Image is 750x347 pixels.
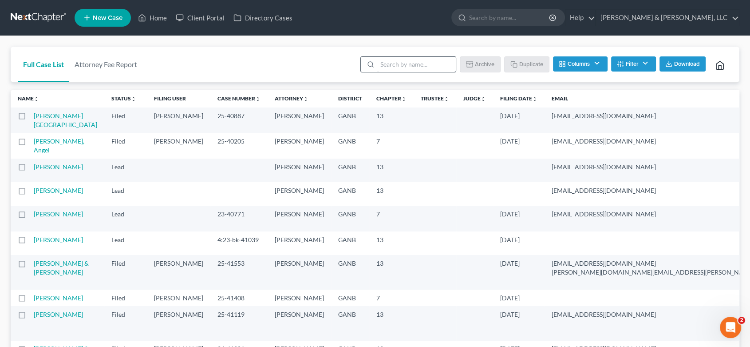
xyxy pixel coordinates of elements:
[369,290,414,306] td: 7
[493,255,545,289] td: [DATE]
[34,236,83,243] a: [PERSON_NAME]
[596,10,739,26] a: [PERSON_NAME] & [PERSON_NAME], LLC
[369,206,414,231] td: 7
[18,95,39,102] a: Nameunfold_more
[104,231,147,255] td: Lead
[331,182,369,206] td: GANB
[34,137,84,154] a: [PERSON_NAME], Angel
[104,108,147,133] td: Filed
[34,112,97,128] a: [PERSON_NAME][GEOGRAPHIC_DATA]
[131,96,136,102] i: unfold_more
[255,96,261,102] i: unfold_more
[134,10,171,26] a: Home
[331,206,369,231] td: GANB
[377,57,456,72] input: Search by name...
[720,317,741,338] iframe: Intercom live chat
[34,311,83,318] a: [PERSON_NAME]
[34,96,39,102] i: unfold_more
[331,159,369,182] td: GANB
[147,290,210,306] td: [PERSON_NAME]
[268,159,331,182] td: [PERSON_NAME]
[331,133,369,158] td: GANB
[147,108,210,133] td: [PERSON_NAME]
[111,95,136,102] a: Statusunfold_more
[331,255,369,289] td: GANB
[331,306,369,340] td: GANB
[104,255,147,289] td: Filed
[268,290,331,306] td: [PERSON_NAME]
[369,306,414,340] td: 13
[147,90,210,108] th: Filing User
[493,133,545,158] td: [DATE]
[565,10,595,26] a: Help
[331,231,369,255] td: GANB
[369,159,414,182] td: 13
[481,96,486,102] i: unfold_more
[147,306,210,340] td: [PERSON_NAME]
[104,206,147,231] td: Lead
[210,306,268,340] td: 25-41119
[34,187,83,194] a: [PERSON_NAME]
[331,290,369,306] td: GANB
[493,108,545,133] td: [DATE]
[147,133,210,158] td: [PERSON_NAME]
[210,255,268,289] td: 25-41553
[331,108,369,133] td: GANB
[147,255,210,289] td: [PERSON_NAME]
[369,108,414,133] td: 13
[104,290,147,306] td: Filed
[104,133,147,158] td: Filed
[34,259,89,276] a: [PERSON_NAME] & [PERSON_NAME]
[421,95,449,102] a: Trusteeunfold_more
[331,90,369,108] th: District
[217,95,261,102] a: Case Numberunfold_more
[210,206,268,231] td: 23-40771
[229,10,297,26] a: Directory Cases
[674,60,700,68] span: Download
[210,231,268,255] td: 4:23-bk-41039
[553,56,607,72] button: Columns
[268,108,331,133] td: [PERSON_NAME]
[444,96,449,102] i: unfold_more
[275,95,308,102] a: Attorneyunfold_more
[210,290,268,306] td: 25-41408
[268,206,331,231] td: [PERSON_NAME]
[93,15,122,21] span: New Case
[659,56,706,72] button: Download
[493,231,545,255] td: [DATE]
[210,108,268,133] td: 25-40887
[104,306,147,340] td: Filed
[34,163,83,171] a: [PERSON_NAME]
[532,96,537,102] i: unfold_more
[104,159,147,182] td: Lead
[104,182,147,206] td: Lead
[69,47,142,82] a: Attorney Fee Report
[18,47,69,82] a: Full Case List
[268,255,331,289] td: [PERSON_NAME]
[376,95,407,102] a: Chapterunfold_more
[500,95,537,102] a: Filing Dateunfold_more
[493,290,545,306] td: [DATE]
[493,206,545,231] td: [DATE]
[268,133,331,158] td: [PERSON_NAME]
[369,231,414,255] td: 13
[171,10,229,26] a: Client Portal
[34,210,83,218] a: [PERSON_NAME]
[611,56,656,72] button: Filter
[303,96,308,102] i: unfold_more
[268,231,331,255] td: [PERSON_NAME]
[493,306,545,340] td: [DATE]
[369,133,414,158] td: 7
[401,96,407,102] i: unfold_more
[268,182,331,206] td: [PERSON_NAME]
[210,133,268,158] td: 25-40205
[463,95,486,102] a: Judgeunfold_more
[268,306,331,340] td: [PERSON_NAME]
[369,182,414,206] td: 13
[469,9,550,26] input: Search by name...
[34,294,83,302] a: [PERSON_NAME]
[738,317,745,324] span: 2
[369,255,414,289] td: 13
